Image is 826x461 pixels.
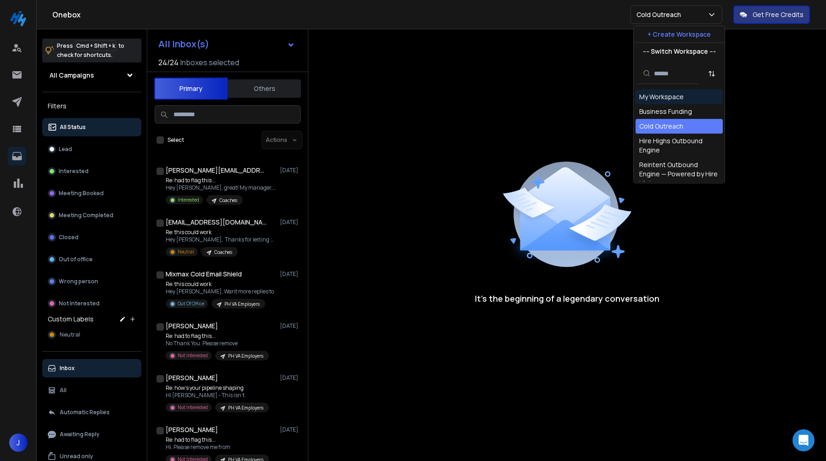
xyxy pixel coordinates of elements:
[166,177,276,184] p: Re: had to flag this...
[57,41,124,60] p: Press to check for shortcuts.
[9,9,28,28] img: logo
[166,166,267,175] h1: [PERSON_NAME][EMAIL_ADDRESS][DOMAIN_NAME]
[42,326,141,344] button: Neutral
[59,234,78,241] p: Closed
[59,300,100,307] p: Not Interested
[59,278,98,285] p: Wrong person
[59,146,72,153] p: Lead
[703,64,721,83] button: Sort by Sort A-Z
[166,436,269,444] p: Re: had to flag this...
[166,184,276,191] p: Hey [PERSON_NAME], great! My manager, [PERSON_NAME],
[42,294,141,313] button: Not Interested
[639,136,719,155] div: Hire Highs Outbound Engine
[42,228,141,247] button: Closed
[280,426,301,433] p: [DATE]
[214,249,232,256] p: Coaches
[75,40,117,51] span: Cmd + Shift + k
[166,425,218,434] h1: [PERSON_NAME]
[50,71,94,80] h1: All Campaigns
[639,160,719,188] div: Reintent Outbound Engine — Powered by Hire Highs
[280,270,301,278] p: [DATE]
[52,9,631,20] h1: Onebox
[59,256,93,263] p: Out of office
[42,425,141,444] button: Awaiting Reply
[42,250,141,269] button: Out of office
[228,405,263,411] p: PH VA Employers
[166,340,269,347] p: No Thank You. Please remove
[42,140,141,158] button: Lead
[166,288,274,295] p: Hey [PERSON_NAME], Want more replies to
[42,206,141,225] button: Meeting Completed
[280,374,301,382] p: [DATE]
[228,353,263,360] p: PH VA Employers
[224,301,260,308] p: PH VA Employers
[475,292,659,305] p: It’s the beginning of a legendary conversation
[280,219,301,226] p: [DATE]
[42,118,141,136] button: All Status
[42,359,141,377] button: Inbox
[42,272,141,291] button: Wrong person
[639,92,684,101] div: My Workspace
[228,79,301,99] button: Others
[158,57,179,68] span: 24 / 24
[166,384,269,392] p: Re: how's your pipeline shaping
[48,315,94,324] h3: Custom Labels
[219,197,237,204] p: Coaches
[180,57,239,68] h3: Inboxes selected
[158,39,209,49] h1: All Inbox(s)
[60,387,67,394] p: All
[166,373,218,382] h1: [PERSON_NAME]
[178,352,208,359] p: Not Interested
[280,322,301,330] p: [DATE]
[178,248,194,255] p: Neutral
[60,124,86,131] p: All Status
[42,381,141,399] button: All
[42,184,141,202] button: Meeting Booked
[166,229,276,236] p: Re: this could work
[166,321,218,331] h1: [PERSON_NAME]
[9,433,28,452] button: J
[60,409,110,416] p: Automatic Replies
[166,270,242,279] h1: Mixmax Cold Email Shield
[60,331,80,338] span: Neutral
[280,167,301,174] p: [DATE]
[166,444,269,451] p: Hi, Please remove me from
[166,236,276,243] p: Hey [PERSON_NAME], Thanks for letting me
[151,35,302,53] button: All Inbox(s)
[42,162,141,180] button: Interested
[59,212,113,219] p: Meeting Completed
[643,47,716,56] p: --- Switch Workspace ---
[753,10,804,19] p: Get Free Credits
[634,26,725,43] button: + Create Workspace
[60,453,93,460] p: Unread only
[167,136,184,144] label: Select
[733,6,810,24] button: Get Free Credits
[59,168,89,175] p: Interested
[60,431,100,438] p: Awaiting Reply
[166,218,267,227] h1: [EMAIL_ADDRESS][DOMAIN_NAME]
[166,281,274,288] p: Re: this could work
[178,300,204,307] p: Out Of Office
[42,100,141,112] h3: Filters
[178,197,199,203] p: Interested
[42,403,141,422] button: Automatic Replies
[178,404,208,411] p: Not Interested
[639,107,692,116] div: Business Funding
[59,190,104,197] p: Meeting Booked
[154,78,228,100] button: Primary
[60,365,75,372] p: Inbox
[793,429,815,451] div: Open Intercom Messenger
[42,66,141,84] button: All Campaigns
[636,10,685,19] p: Cold Outreach
[639,122,683,131] div: Cold Outreach
[166,392,269,399] p: Hi [PERSON_NAME] - This isn't
[166,332,269,340] p: Re: had to flag this...
[647,30,711,39] p: + Create Workspace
